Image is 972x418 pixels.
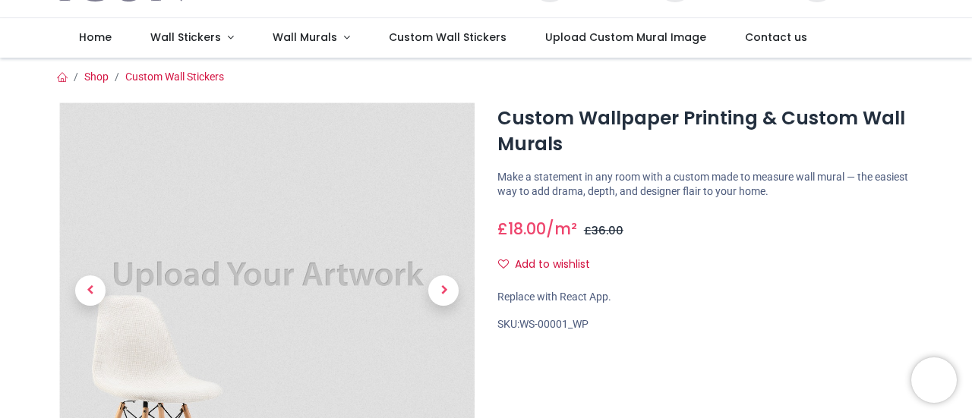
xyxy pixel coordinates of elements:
span: Custom Wall Stickers [389,30,507,45]
button: Add to wishlistAdd to wishlist [497,252,603,278]
span: Upload Custom Mural Image [545,30,706,45]
span: £ [584,223,623,238]
a: Shop [84,71,109,83]
div: SKU: [497,317,913,332]
span: Next [428,275,459,306]
a: Wall Stickers [131,18,254,58]
a: Wall Murals [253,18,369,58]
a: Custom Wall Stickers [125,71,224,83]
iframe: Brevo live chat [911,357,957,403]
span: Wall Murals [273,30,337,45]
span: Previous [75,275,106,306]
span: 36.00 [592,223,623,238]
span: Contact us [745,30,807,45]
span: Wall Stickers [150,30,221,45]
div: Replace with React App. [497,290,913,305]
h1: Custom Wallpaper Printing & Custom Wall Murals [497,105,913,158]
i: Add to wishlist [498,259,509,269]
span: £ [497,218,546,240]
span: WS-00001_WP [519,318,589,330]
span: /m² [546,218,577,240]
span: 18.00 [508,218,546,240]
p: Make a statement in any room with a custom made to measure wall mural — the easiest way to add dr... [497,170,913,200]
span: Home [79,30,112,45]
